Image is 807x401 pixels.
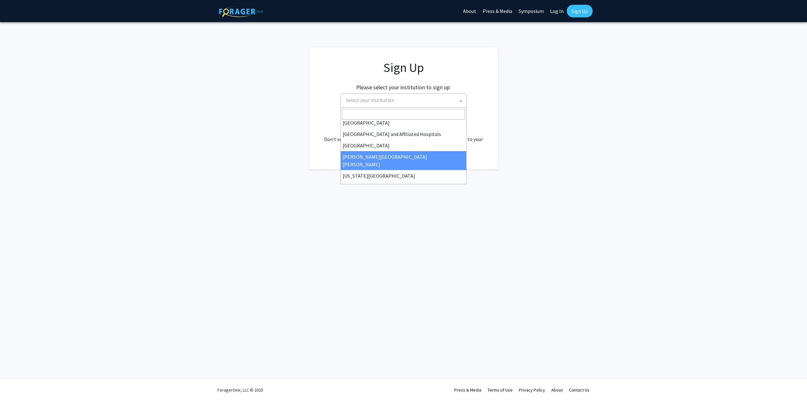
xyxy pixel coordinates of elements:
a: About [551,387,563,393]
li: [PERSON_NAME][GEOGRAPHIC_DATA][PERSON_NAME] [341,151,466,170]
li: [GEOGRAPHIC_DATA] [341,140,466,151]
li: [PERSON_NAME][GEOGRAPHIC_DATA] [341,181,466,193]
li: [GEOGRAPHIC_DATA] and Affiliated Hospitals [341,128,466,140]
span: Select your institution [343,94,466,107]
li: [US_STATE][GEOGRAPHIC_DATA] [341,170,466,181]
a: Terms of Use [488,387,513,393]
h1: Sign Up [322,60,485,75]
h2: Please select your institution to sign up: [356,84,451,91]
div: ForagerOne, LLC © 2025 [218,379,263,401]
img: ForagerOne Logo [219,6,263,17]
input: Search [342,109,465,120]
div: Already have an account? . Don't see your institution? about bringing ForagerOne to your institut... [322,120,485,150]
span: Select your institution [340,93,467,108]
li: [GEOGRAPHIC_DATA] [341,117,466,128]
a: Privacy Policy [519,387,545,393]
a: Sign Up [567,5,593,17]
iframe: Chat [5,373,27,396]
a: Press & Media [454,387,481,393]
span: Select your institution [346,97,394,103]
a: Contact Us [569,387,589,393]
